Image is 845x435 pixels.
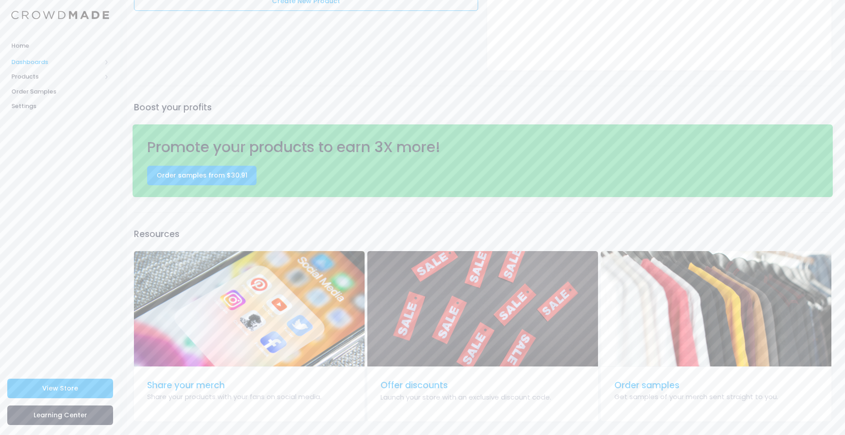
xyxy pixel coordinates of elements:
[147,392,351,402] div: Share your products with your fans on social media.
[601,251,831,421] a: Order samples Get samples of your merch sent straight to you.
[147,166,257,185] a: Order samples from $30.91
[42,384,78,393] span: View Store
[11,58,101,67] span: Dashboards
[380,392,584,402] div: Launch your store with an exclusive discount code.
[133,101,833,114] div: Boost your profits
[143,136,653,158] div: Promote your products to earn 3X more!
[367,251,598,421] a: Offer discounts Launch your store with an exclusive discount code.
[11,87,109,96] span: Order Samples
[614,392,818,402] div: Get samples of your merch sent straight to you.
[11,41,109,50] span: Home
[614,379,818,392] div: Order samples
[34,410,87,420] span: Learning Center
[11,11,109,20] img: Logo
[11,102,109,111] span: Settings
[147,379,351,392] div: Share your merch
[7,379,113,398] a: View Store
[134,251,365,421] a: Share your merch Share your products with your fans on social media.
[133,227,833,241] div: Resources
[380,379,584,392] div: Offer discounts
[11,72,101,81] span: Products
[7,405,113,425] a: Learning Center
